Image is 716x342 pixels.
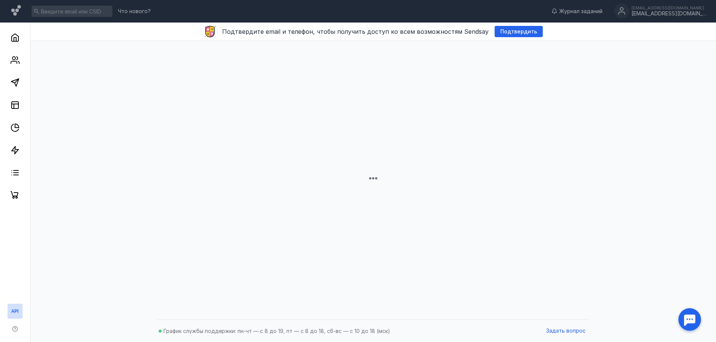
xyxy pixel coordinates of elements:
button: Задать вопрос [542,325,589,337]
span: Задать вопрос [546,328,586,334]
span: График службы поддержки: пн-чт — с 8 до 19, пт — с 8 до 18, сб-вс — с 10 до 18 (мск) [163,328,390,334]
input: Введите email или CSID [32,6,112,17]
span: Подтвердите email и телефон, чтобы получить доступ ко всем возможностям Sendsay [222,28,489,35]
div: [EMAIL_ADDRESS][DOMAIN_NAME] [631,11,707,17]
a: Что нового? [114,9,154,14]
button: Подтвердить [495,26,543,37]
a: Журнал заданий [548,8,606,15]
span: Журнал заданий [559,8,602,15]
span: Что нового? [118,9,151,14]
div: [EMAIL_ADDRESS][DOMAIN_NAME] [631,6,707,10]
span: Подтвердить [500,29,537,35]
